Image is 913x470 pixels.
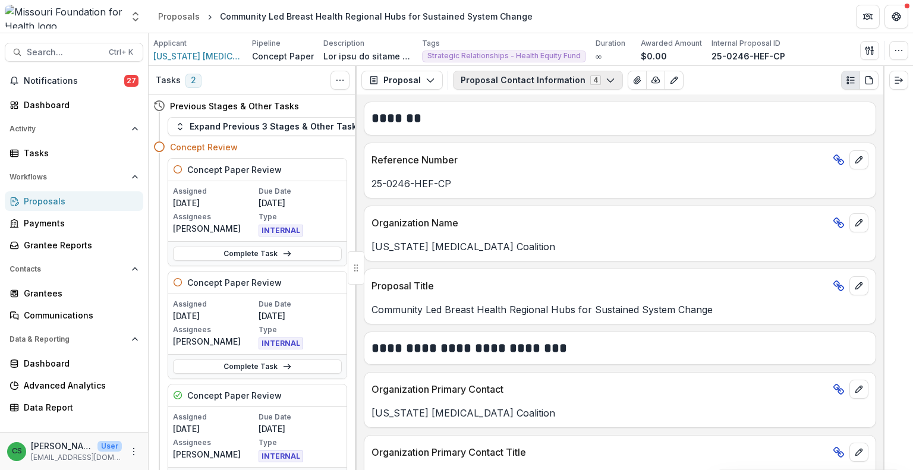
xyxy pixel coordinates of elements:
[372,302,868,317] p: Community Led Breast Health Regional Hubs for Sustained System Change
[24,99,134,111] div: Dashboard
[259,310,342,322] p: [DATE]
[849,443,868,462] button: edit
[156,75,181,86] h3: Tasks
[173,335,256,348] p: [PERSON_NAME]
[711,38,780,49] p: Internal Proposal ID
[323,38,364,49] p: Description
[24,217,134,229] div: Payments
[849,380,868,399] button: edit
[856,5,880,29] button: Partners
[127,5,144,29] button: Open entity switcher
[24,309,134,321] div: Communications
[153,50,243,62] a: [US_STATE] [MEDICAL_DATA] Coalition
[173,310,256,322] p: [DATE]
[5,191,143,211] a: Proposals
[173,437,256,448] p: Assignees
[5,213,143,233] a: Payments
[5,71,143,90] button: Notifications27
[5,5,122,29] img: Missouri Foundation for Health logo
[259,450,303,462] span: INTERNAL
[170,100,299,112] h4: Previous Stages & Other Tasks
[596,38,625,49] p: Duration
[372,176,868,191] p: 25-0246-HEF-CP
[596,50,602,62] p: ∞
[187,276,282,289] h5: Concept Paper Review
[170,141,238,153] h4: Concept Review
[97,441,122,452] p: User
[427,52,581,60] span: Strategic Relationships - Health Equity Fund
[884,5,908,29] button: Get Help
[24,379,134,392] div: Advanced Analytics
[187,389,282,402] h5: Concept Paper Review
[5,43,143,62] button: Search...
[173,186,256,197] p: Assigned
[173,299,256,310] p: Assigned
[259,337,303,349] span: INTERNAL
[5,305,143,325] a: Communications
[173,247,342,261] a: Complete Task
[12,447,22,455] div: Chase Shiflet
[860,71,879,90] button: PDF view
[24,287,134,299] div: Grantees
[5,283,143,303] a: Grantees
[372,216,828,230] p: Organization Name
[252,50,314,62] p: Concept Paper
[173,212,256,222] p: Assignees
[259,197,342,209] p: [DATE]
[10,265,127,273] span: Contacts
[220,10,533,23] div: Community Led Breast Health Regional Hubs for Sustained System Change
[24,357,134,370] div: Dashboard
[185,74,202,88] span: 2
[173,422,256,435] p: [DATE]
[5,95,143,115] a: Dashboard
[259,212,342,222] p: Type
[24,401,134,414] div: Data Report
[24,76,124,86] span: Notifications
[10,125,127,133] span: Activity
[372,279,828,293] p: Proposal Title
[361,71,443,90] button: Proposal
[849,150,868,169] button: edit
[641,50,667,62] p: $0.00
[106,46,136,59] div: Ctrl + K
[889,71,908,90] button: Expand right
[31,440,93,452] p: [PERSON_NAME]
[24,147,134,159] div: Tasks
[124,75,138,87] span: 27
[665,71,684,90] button: Edit as form
[153,8,204,25] a: Proposals
[259,412,342,422] p: Due Date
[5,235,143,255] a: Grantee Reports
[628,71,647,90] button: View Attached Files
[641,38,702,49] p: Awarded Amount
[173,448,256,460] p: [PERSON_NAME]
[372,445,828,459] p: Organization Primary Contact Title
[252,38,281,49] p: Pipeline
[10,335,127,343] span: Data & Reporting
[259,422,342,435] p: [DATE]
[259,324,342,335] p: Type
[5,354,143,373] a: Dashboard
[330,71,350,90] button: Toggle View Cancelled Tasks
[173,412,256,422] p: Assigned
[158,10,200,23] div: Proposals
[711,50,785,62] p: 25-0246-HEF-CP
[259,299,342,310] p: Due Date
[24,239,134,251] div: Grantee Reports
[372,153,828,167] p: Reference Number
[259,186,342,197] p: Due Date
[168,117,369,136] button: Expand Previous 3 Stages & Other Tasks
[849,276,868,295] button: edit
[5,143,143,163] a: Tasks
[323,50,413,62] p: Lor ipsu do sitame consec adipis Elitsedd eius temporinci utla etd Magnaali Enimad Minimv Quisnos...
[173,324,256,335] p: Assignees
[10,173,127,181] span: Workflows
[173,197,256,209] p: [DATE]
[24,195,134,207] div: Proposals
[841,71,860,90] button: Plaintext view
[153,8,537,25] nav: breadcrumb
[187,163,282,176] h5: Concept Paper Review
[127,444,141,459] button: More
[259,437,342,448] p: Type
